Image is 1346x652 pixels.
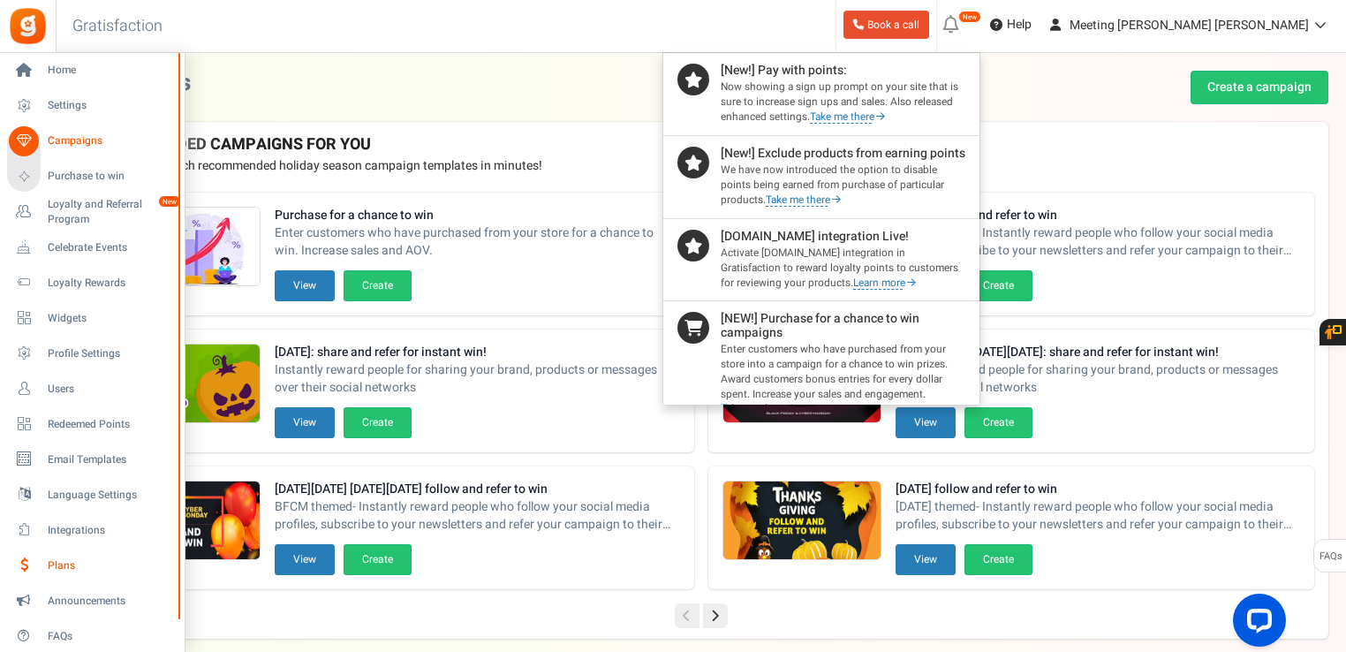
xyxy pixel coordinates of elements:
small: Activate [DOMAIN_NAME] integration in Gratisfaction to reward loyalty points to customers for rev... [721,246,958,291]
img: Gratisfaction [8,6,48,46]
button: Create [964,407,1032,438]
h4: [New!] Pay with points: [721,64,965,77]
em: New [958,11,981,23]
span: Plans [48,558,171,573]
h4: [NEW!] Purchase for a chance to win campaigns [721,312,965,339]
button: View [275,407,335,438]
a: Widgets [7,303,177,333]
h4: [DOMAIN_NAME] integration Live! [721,230,965,243]
a: Celebrate Events [7,232,177,262]
a: Campaigns [7,126,177,156]
span: Help [1002,16,1032,34]
span: Email Templates [48,452,171,467]
a: Take me there [766,194,843,207]
a: Purchase to win [7,162,177,192]
span: Enter customers who have purchased from your store for a chance to win. Increase sales and AOV. [275,224,680,260]
button: View [275,544,335,575]
a: Create a campaign [1191,71,1328,104]
a: Learn more [853,277,918,290]
strong: [DATE][DATE] [DATE][DATE] follow and refer to win [275,481,680,498]
span: Announcements [48,594,171,609]
span: Home [48,63,171,78]
span: Settings [48,98,171,113]
button: Create [344,544,412,575]
span: Profile Settings [48,346,171,361]
span: Users [48,382,171,397]
a: Home [7,56,177,86]
a: Loyalty and Referral Program New [7,197,177,227]
a: Plans [7,550,177,580]
span: Instantly reward people for sharing your brand, products or messages over their social networks [896,361,1301,397]
span: Instantly reward people for sharing your brand, products or messages over their social networks [275,361,680,397]
button: Create [964,544,1032,575]
span: Loyalty and Referral Program [48,197,177,227]
h3: Gratisfaction [53,9,182,44]
a: Settings [7,91,177,121]
button: Create [344,407,412,438]
strong: [DATE] follow and refer to win [896,481,1301,498]
span: [DATE] themed- Instantly reward people who follow your social media profiles, subscribe to your n... [896,498,1301,534]
span: Campaigns [48,133,171,148]
strong: [DATE] follow and refer to win [896,207,1301,224]
a: FAQs [7,621,177,651]
a: Language Settings [7,480,177,510]
small: Enter customers who have purchased from your store into a campaign for a chance to win prizes. Aw... [721,342,948,416]
span: FAQs [48,629,171,644]
span: BFCM themed- Instantly reward people who follow your social media profiles, subscribe to your new... [275,498,680,534]
a: Book a call [843,11,929,39]
span: Purchase to win [48,169,171,184]
span: Widgets [48,311,171,326]
button: View [275,270,335,301]
a: Loyalty Rewards [7,268,177,298]
a: Take me there [810,111,887,124]
span: [DATE] themed- Instantly reward people who follow your social media profiles, subscribe to your n... [896,224,1301,260]
small: Now showing a sign up prompt on your site that is sure to increase sign ups and sales. Also relea... [721,80,958,125]
a: Redeemed Points [7,409,177,439]
button: Create [964,270,1032,301]
strong: [DATE]: share and refer for instant win! [275,344,680,361]
button: View [896,544,956,575]
a: Help [983,11,1039,39]
span: Redeemed Points [48,417,171,432]
a: Integrations [7,515,177,545]
a: Announcements [7,586,177,616]
span: Meeting [PERSON_NAME] [PERSON_NAME] [1070,16,1309,34]
a: Profile Settings [7,338,177,368]
img: Recommended Campaigns [723,481,881,561]
h4: [New!] Exclude products from earning points [721,147,965,160]
strong: [DATE][DATE] [DATE][DATE]: share and refer for instant win! [896,344,1301,361]
span: FAQs [1319,540,1342,573]
span: Celebrate Events [48,240,171,255]
em: New [158,195,181,208]
button: Create [344,270,412,301]
span: Loyalty Rewards [48,276,171,291]
a: Users [7,374,177,404]
button: View [896,407,956,438]
small: We have now introduced the option to disable points being earned from purchase of particular prod... [721,163,944,208]
a: Take me there [721,403,798,415]
a: Email Templates [7,444,177,474]
strong: Purchase for a chance to win [275,207,680,224]
span: Integrations [48,523,171,538]
span: Language Settings [48,488,171,503]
